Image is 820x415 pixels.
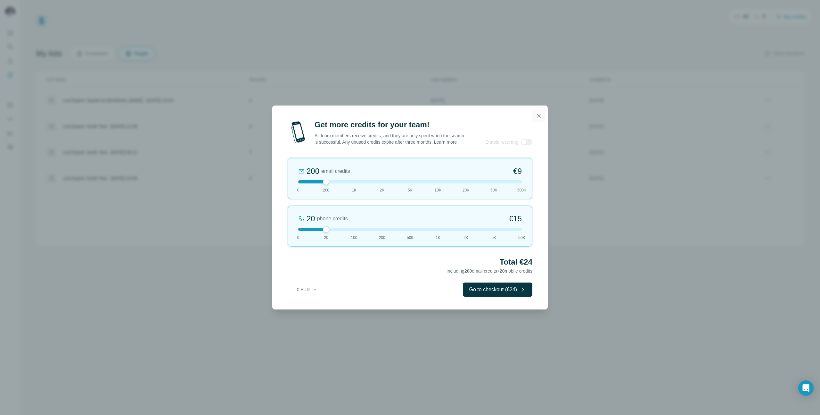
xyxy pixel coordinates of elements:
span: 500K [517,187,526,193]
h2: Total €24 [288,257,532,267]
span: 500 [407,235,413,241]
span: €9 [513,166,522,176]
span: 20 [500,268,505,274]
span: 20 [324,235,328,241]
span: 200 [464,268,472,274]
div: 200 [307,166,319,176]
div: 20 [307,214,315,224]
button: Go to checkout (€24) [463,283,532,297]
span: Enable recurring [485,139,518,145]
span: 1K [352,187,357,193]
span: 5K [408,187,413,193]
span: 20K [463,187,469,193]
span: email credits [321,167,350,175]
img: mobile-phone [288,120,308,145]
span: 0 [297,187,299,193]
span: 2K [380,187,384,193]
span: 1K [436,235,440,241]
span: 5K [491,235,496,241]
span: 10K [435,187,441,193]
span: Including email credits + mobile credits [447,268,532,274]
span: 2K [463,235,468,241]
button: € EUR [292,284,322,295]
span: 200 [379,235,385,241]
span: phone credits [317,215,348,223]
div: Open Intercom Messenger [798,380,814,396]
span: €15 [509,214,522,224]
span: 200 [323,187,329,193]
span: 50K [490,187,497,193]
span: 0 [297,235,299,241]
span: 100 [351,235,357,241]
a: Learn more [434,140,457,145]
span: 50K [518,235,525,241]
p: All team members receive credits, and they are only spent when the search is successful. Any unus... [315,132,465,145]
